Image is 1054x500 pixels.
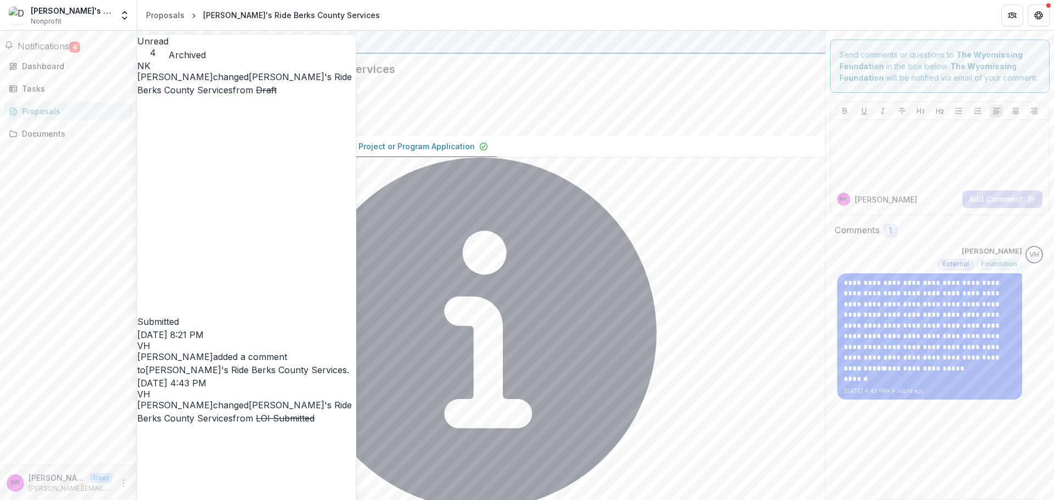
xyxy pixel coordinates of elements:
button: Italicize [876,104,889,117]
div: Proposals [22,105,124,117]
button: Get Help [1028,4,1050,26]
div: Proposals [146,9,184,21]
h2: Comments [834,225,879,235]
span: Nonprofit [31,16,61,26]
span: 4 [69,42,80,53]
p: added a comment to . [137,350,356,377]
div: Valeri Harteg [1029,251,1039,259]
nav: breadcrumb [142,7,384,23]
button: Unread [137,35,169,58]
button: Bold [838,104,851,117]
button: Notifications4 [4,40,80,53]
span: Foundation [981,260,1017,268]
button: Heading 2 [933,104,946,117]
button: Align Left [990,104,1003,117]
button: Align Right [1028,104,1041,117]
button: Open entity switcher [117,4,132,26]
button: Heading 1 [914,104,927,117]
p: [PERSON_NAME] [855,194,917,205]
p: [PERSON_NAME] [29,472,86,484]
button: Add Comment [962,190,1042,208]
div: Valeri Harteg [137,341,356,350]
button: Bullet List [952,104,965,117]
p: [DATE] 8:21 PM [137,328,356,341]
div: Nancy Knoebel [839,196,848,202]
a: Tasks [4,80,132,98]
span: [PERSON_NAME] [137,400,213,411]
div: Send comments or questions to in the box below. will be notified via email of your comment. [830,40,1050,93]
p: [DATE] 4:43 PM • 4 hours ago [844,387,1016,395]
div: Nancy Knoebel [11,479,20,486]
button: Strike [895,104,909,117]
div: Valeri Harteg [137,390,356,398]
span: 1 [889,226,892,235]
a: [PERSON_NAME]'s Ride Berks County Services [145,364,347,375]
a: Dashboard [4,57,132,75]
p: [PERSON_NAME][EMAIL_ADDRESS][DOMAIN_NAME] [29,484,113,493]
button: Underline [857,104,871,117]
a: Proposals [142,7,189,23]
div: [PERSON_NAME]'s Ride [31,5,113,16]
p: changed from [137,70,356,328]
a: Proposals [4,102,132,120]
button: Align Center [1009,104,1022,117]
h2: [PERSON_NAME]'s Ride Berks County Services [146,63,799,76]
button: Partners [1001,4,1023,26]
span: Submitted [137,316,179,327]
a: Documents [4,125,132,143]
div: Tasks [22,83,124,94]
p: User [90,473,113,483]
div: [PERSON_NAME]'s Ride Berks County Services [203,9,380,21]
p: [PERSON_NAME] [962,246,1022,257]
span: Notifications [18,41,69,52]
div: The Wyomissing Foundation [146,35,816,48]
s: Draft [256,85,277,95]
button: Ordered List [971,104,984,117]
button: Archived [169,48,206,61]
span: [PERSON_NAME] [137,71,213,82]
div: Documents [22,128,124,139]
span: 4 [137,48,169,58]
span: External [943,260,969,268]
p: [DATE] 4:43 PM [137,377,356,390]
p: Project or Program Application [358,141,475,152]
s: LOI Submitted [256,413,315,424]
div: Nancy Knoebel [137,61,356,70]
img: Danny's Ride [9,7,26,24]
span: [PERSON_NAME] [137,351,213,362]
button: More [117,476,130,490]
div: Dashboard [22,60,124,72]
